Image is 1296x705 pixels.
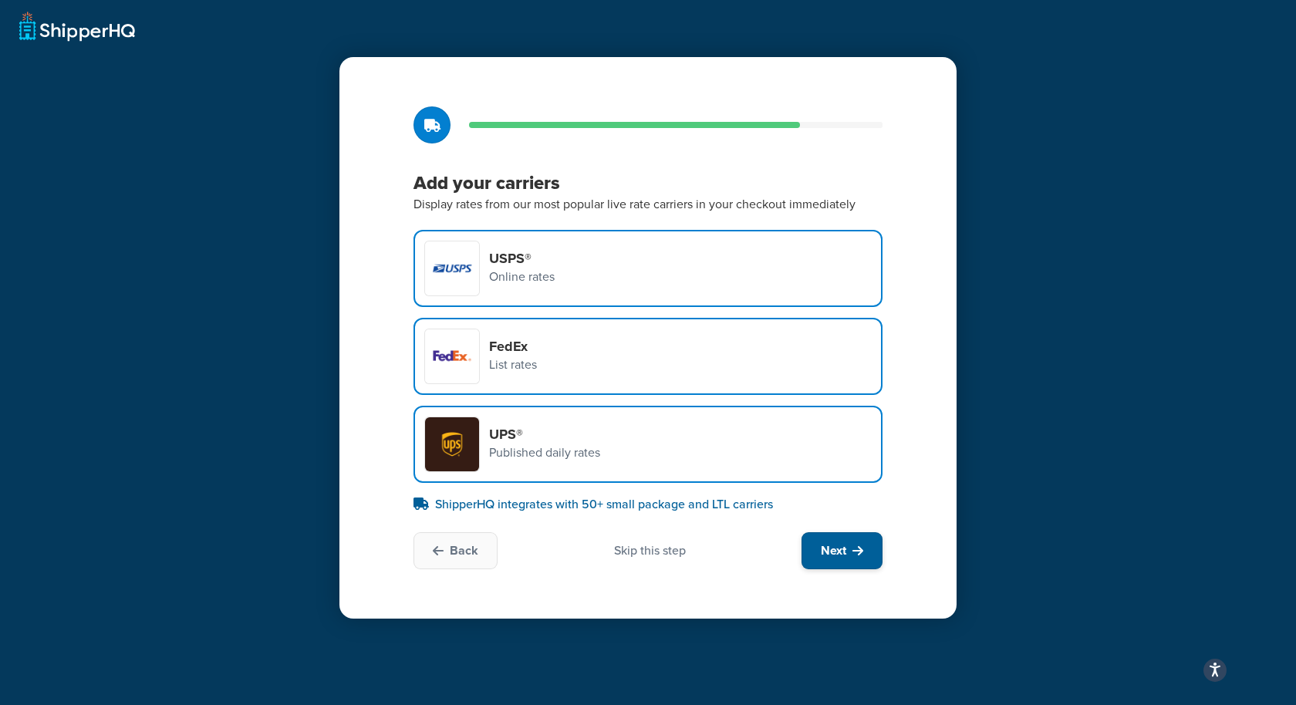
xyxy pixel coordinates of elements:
[489,443,600,463] p: Published daily rates
[489,338,537,355] h4: FedEx
[614,542,686,559] div: Skip this step
[489,250,555,267] h4: USPS®
[802,532,883,569] button: Next
[413,495,883,514] p: ShipperHQ integrates with 50+ small package and LTL carriers
[413,532,498,569] button: Back
[413,194,883,214] p: Display rates from our most popular live rate carriers in your checkout immediately
[450,542,478,559] span: Back
[821,542,846,559] span: Next
[413,171,883,194] h3: Add your carriers
[489,267,555,287] p: Online rates
[489,426,600,443] h4: UPS®
[489,355,537,375] p: List rates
